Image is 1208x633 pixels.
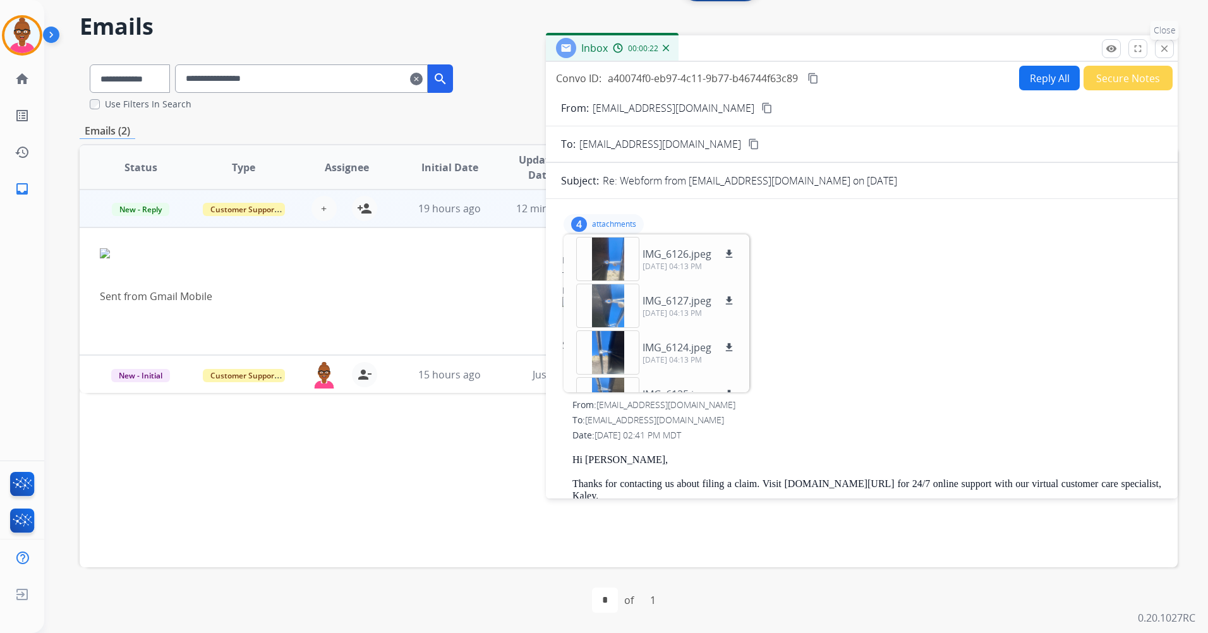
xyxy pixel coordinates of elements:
img: 199a19e8bc6731680ec4 [100,248,951,258]
div: To: [562,269,1161,282]
mat-icon: home [15,71,30,87]
span: New - Reply [112,203,169,216]
span: + [321,201,327,216]
div: 1 [640,588,666,613]
mat-icon: person_remove [357,367,372,382]
div: From: [562,254,1161,267]
span: [DATE] 02:41 PM MDT [595,429,681,441]
mat-icon: search [433,71,448,87]
div: Sent from Gmail Mobile [100,289,951,304]
span: Just now [533,368,573,382]
p: From: [561,100,589,116]
div: 4 [571,217,587,232]
span: Initial Date [421,160,478,175]
p: Convo ID: [556,71,601,86]
div: To: [572,414,1161,426]
p: Emails (2) [80,123,135,139]
button: + [311,196,337,221]
mat-icon: inbox [15,181,30,196]
img: agent-avatar [311,362,337,389]
span: Status [124,160,157,175]
span: New - Initial [111,369,170,382]
p: IMG_6125.jpeg [643,387,711,402]
p: [DATE] 04:13 PM [643,355,737,365]
p: Close [1151,21,1179,40]
span: [EMAIL_ADDRESS][DOMAIN_NAME] [585,414,724,426]
p: Re: Webform from [EMAIL_ADDRESS][DOMAIN_NAME] on [DATE] [603,173,897,188]
div: Date: [572,429,1161,442]
p: Thanks for contacting us about filing a claim. Visit [DOMAIN_NAME][URL] for 24/7 online support w... [572,478,1161,502]
span: [EMAIL_ADDRESS][DOMAIN_NAME] [596,399,735,411]
p: [DATE] 04:13 PM [643,308,737,318]
span: a40074f0-eb97-4c11-9b77-b46744f63c89 [608,71,798,85]
mat-icon: remove_red_eye [1106,43,1117,54]
img: avatar [4,18,40,53]
mat-icon: fullscreen [1132,43,1144,54]
p: IMG_6126.jpeg [643,246,711,262]
p: 0.20.1027RC [1138,610,1195,625]
p: Subject: [561,173,599,188]
p: attachments [592,219,636,229]
p: [EMAIL_ADDRESS][DOMAIN_NAME] [593,100,754,116]
span: Inbox [581,41,608,55]
p: Hi [PERSON_NAME], [572,454,1161,466]
mat-icon: content_copy [807,73,819,84]
mat-icon: download [723,389,735,400]
div: of [624,593,634,608]
span: 12 minutes ago [516,202,589,215]
div: Date: [562,284,1161,297]
button: Close [1155,39,1174,58]
mat-icon: content_copy [761,102,773,114]
mat-icon: history [15,145,30,160]
span: Type [232,160,255,175]
span: [EMAIL_ADDRESS][DOMAIN_NAME] [579,136,741,152]
mat-icon: download [723,248,735,260]
p: IMG_6124.jpeg [643,340,711,355]
button: Secure Notes [1084,66,1173,90]
span: 00:00:22 [628,44,658,54]
span: Updated Date [512,152,569,183]
button: Reply All [1019,66,1080,90]
p: IMG_6127.jpeg [643,293,711,308]
mat-icon: download [723,295,735,306]
h2: Emails [80,14,1178,39]
span: Customer Support [203,369,285,382]
label: Use Filters In Search [105,98,191,111]
mat-icon: person_add [357,201,372,216]
span: 19 hours ago [418,202,481,215]
div: Sent from Gmail Mobile [562,337,1161,353]
span: 15 hours ago [418,368,481,382]
div: From: [572,399,1161,411]
mat-icon: list_alt [15,108,30,123]
mat-icon: content_copy [748,138,759,150]
mat-icon: close [1159,43,1170,54]
span: Customer Support [203,203,285,216]
span: Assignee [325,160,369,175]
p: [DATE] 04:13 PM [643,262,737,272]
img: 199a19e8bc6731680ec4 [562,297,1161,307]
p: To: [561,136,576,152]
mat-icon: download [723,342,735,353]
mat-icon: clear [410,71,423,87]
